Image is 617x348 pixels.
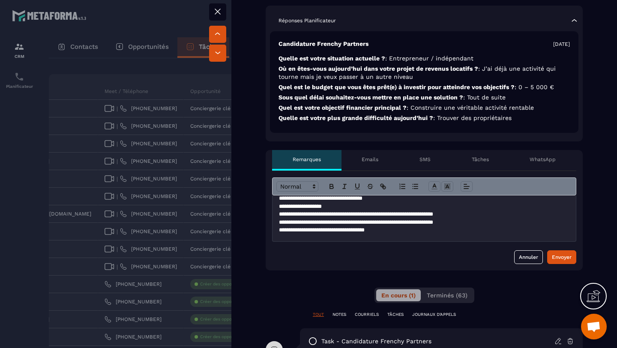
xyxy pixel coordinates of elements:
button: Annuler [514,250,543,264]
p: Tâches [472,156,489,163]
span: : Trouver des propriétaires [433,114,512,121]
p: Où en êtes-vous aujourd’hui dans votre projet de revenus locatifs ? [279,65,570,81]
p: Emails [362,156,378,163]
button: Envoyer [547,250,576,264]
p: Remarques [293,156,321,163]
p: Quelle est votre plus grande difficulté aujourd’hui ? [279,114,570,122]
p: NOTES [332,312,346,318]
p: Quel est votre objectif financier principal ? [279,104,570,112]
p: Sous quel délai souhaitez-vous mettre en place une solution ? [279,93,570,102]
p: COURRIELS [355,312,379,318]
p: Réponses Planificateur [279,17,336,24]
button: En cours (1) [376,289,421,301]
div: Envoyer [552,253,572,261]
span: : Tout de suite [463,94,506,101]
span: : Entrepreneur / indépendant [385,55,473,62]
span: Terminés (63) [427,292,467,299]
p: TÂCHES [387,312,404,318]
p: SMS [419,156,431,163]
span: : Construire une véritable activité rentable [407,104,534,111]
p: task - Candidature Frenchy Partners [321,337,431,345]
div: Ouvrir le chat [581,314,607,339]
p: Candidature Frenchy Partners [279,40,368,48]
p: WhatsApp [530,156,556,163]
span: En cours (1) [381,292,416,299]
button: Terminés (63) [422,289,473,301]
p: TOUT [313,312,324,318]
p: JOURNAUX D'APPELS [412,312,456,318]
p: Quel est le budget que vous êtes prêt(e) à investir pour atteindre vos objectifs ? [279,83,570,91]
p: [DATE] [553,41,570,48]
p: Quelle est votre situation actuelle ? [279,54,570,63]
span: : 0 – 5 000 € [515,84,554,90]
